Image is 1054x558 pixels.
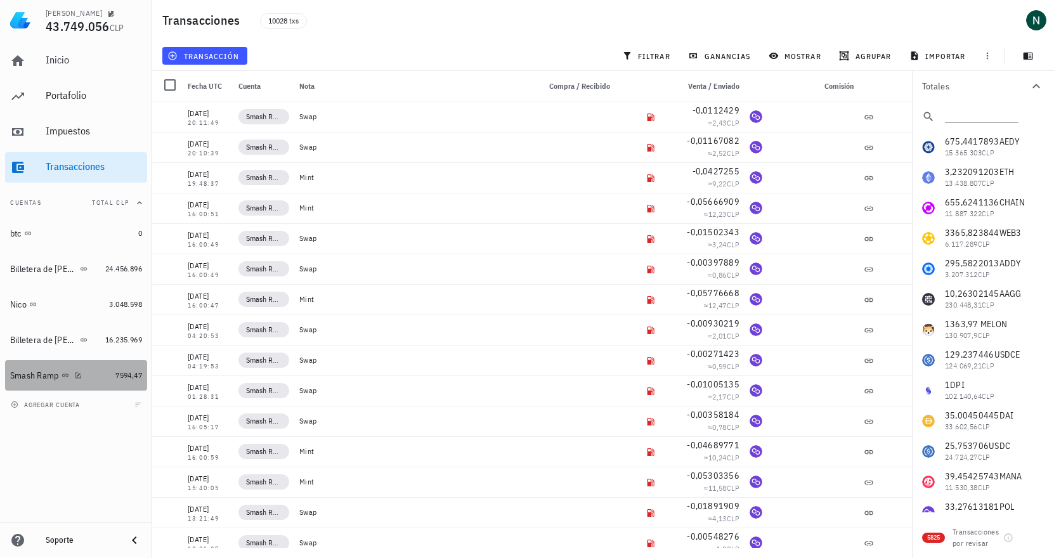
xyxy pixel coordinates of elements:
span: -0,01891909 [687,500,739,512]
div: [DATE] [188,107,228,120]
div: POL-icon [750,354,762,367]
span: ≈ [708,270,739,280]
div: Transacciones por revisar [953,526,1003,549]
span: CLP [727,514,739,523]
div: [DATE] [188,533,228,546]
div: 13:21:49 [188,516,228,522]
button: importar [904,47,973,65]
button: transacción [162,47,247,65]
span: -0,00548276 [687,531,739,542]
span: transacción [170,51,239,61]
span: Smash Ramp [246,445,282,458]
div: Venta / Enviado [663,71,745,101]
div: POL-icon [750,506,762,519]
span: ≈ [704,301,739,310]
div: Impuestos [46,125,142,137]
span: Smash Ramp [246,110,282,123]
span: -0,05303356 [687,470,739,481]
span: Venta / Enviado [688,81,739,91]
div: 01:28:31 [188,394,228,400]
div: Nico [10,299,27,310]
span: CLP [727,453,739,462]
div: Swap [299,355,529,365]
div: POL-icon [750,445,762,458]
div: 13:21:27 [188,546,228,552]
div: [DATE] [188,229,228,242]
span: -0,00358184 [687,409,739,420]
div: Compra / Recibido [534,71,615,101]
span: CLP [727,240,739,249]
a: Impuestos [5,117,147,147]
div: Mint [299,294,529,304]
a: Portafolio [5,81,147,112]
span: 7594,47 [115,370,142,380]
span: -0,00930219 [687,318,739,329]
span: 12,47 [708,301,727,310]
span: 1,2 [717,544,727,554]
span: ≈ [708,118,739,127]
span: Comisión [824,81,854,91]
span: CLP [110,22,124,34]
span: 3,24 [712,240,727,249]
span: ≈ [708,148,739,158]
span: 24.456.896 [105,264,142,273]
span: CLP [727,361,739,371]
div: POL-icon [750,171,762,184]
span: CLP [727,148,739,158]
span: ≈ [708,361,739,371]
span: Total CLP [92,198,129,207]
span: Cuenta [238,81,261,91]
span: importar [912,51,966,61]
span: Smash Ramp [246,293,282,306]
div: Smash Ramp [10,370,59,381]
span: Smash Ramp [246,384,282,397]
span: CLP [727,270,739,280]
a: Billetera de [PERSON_NAME] 24.456.896 [5,254,147,284]
span: Smash Ramp [246,354,282,367]
span: ≈ [704,483,739,493]
div: [DATE] [188,442,228,455]
div: [DATE] [188,412,228,424]
div: Mint [299,446,529,457]
div: 20:11:49 [188,120,228,126]
div: Swap [299,142,529,152]
span: Smash Ramp [246,476,282,488]
div: POL-icon [750,202,762,214]
span: -0,00397889 [687,257,739,268]
div: [DATE] [188,351,228,363]
div: btc [10,228,22,239]
span: ≈ [712,544,739,554]
span: 0,86 [712,270,727,280]
div: Swap [299,264,529,274]
span: Fecha UTC [188,81,222,91]
div: 20:10:39 [188,150,228,157]
div: [DATE] [188,472,228,485]
div: 19:48:37 [188,181,228,187]
div: Portafolio [46,89,142,101]
a: Nico 3.048.598 [5,289,147,320]
span: ≈ [708,331,739,341]
div: POL-icon [750,476,762,488]
div: Fecha UTC [183,71,233,101]
div: 16:00:59 [188,455,228,461]
span: Smash Ramp [246,506,282,519]
span: 0 [138,228,142,238]
span: 0,59 [712,361,727,371]
span: 4,13 [712,514,727,523]
span: ≈ [708,240,739,249]
span: 16.235.969 [105,335,142,344]
span: Nota [299,81,315,91]
button: CuentasTotal CLP [5,188,147,218]
a: Inicio [5,46,147,76]
img: LedgiFi [10,10,30,30]
span: 0,78 [712,422,727,432]
div: Swap [299,386,529,396]
div: POL-icon [750,384,762,397]
div: [DATE] [188,259,228,272]
button: agregar cuenta [8,398,86,411]
span: 10,24 [708,453,727,462]
span: 2,01 [712,331,727,341]
div: Comisión [767,71,859,101]
span: CLP [727,331,739,341]
span: 12,23 [708,209,727,219]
